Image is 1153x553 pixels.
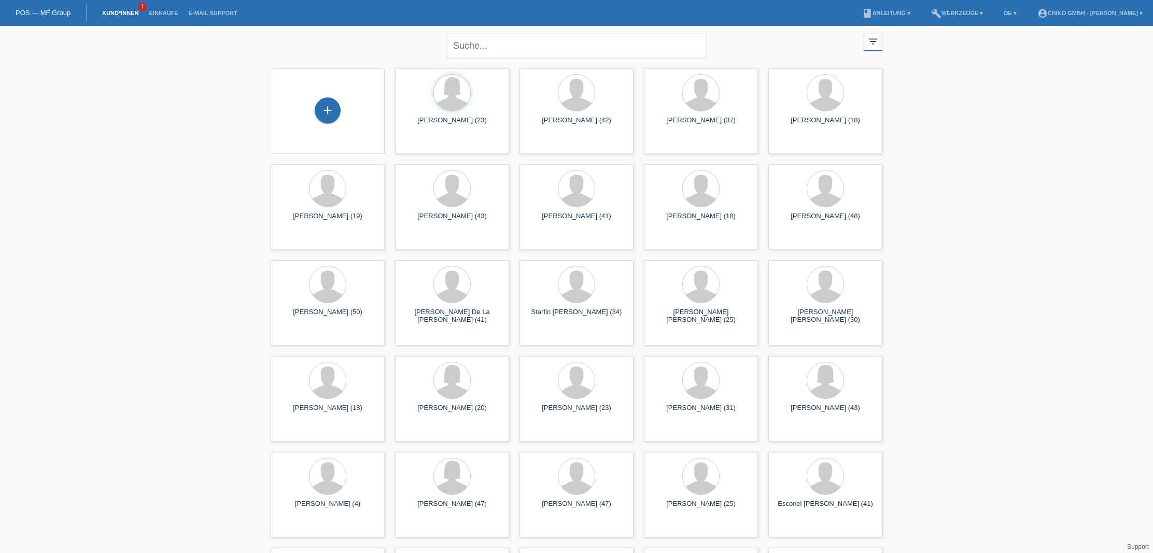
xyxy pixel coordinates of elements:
a: buildWerkzeuge ▾ [926,10,989,16]
div: [PERSON_NAME] (23) [528,404,625,420]
a: E-Mail Support [184,10,243,16]
div: [PERSON_NAME] (47) [403,500,501,516]
i: filter_list [867,36,879,47]
a: bookAnleitung ▾ [857,10,916,16]
i: account_circle [1037,8,1048,19]
div: [PERSON_NAME] (41) [528,212,625,229]
div: [PERSON_NAME] (18) [777,116,874,133]
i: book [862,8,873,19]
div: [PERSON_NAME] (18) [652,212,750,229]
a: account_circleChiko GmbH - [PERSON_NAME] ▾ [1032,10,1148,16]
div: [PERSON_NAME] (42) [528,116,625,133]
div: [PERSON_NAME] (47) [528,500,625,516]
a: POS — MF Group [16,9,71,17]
div: [PERSON_NAME] (50) [279,308,376,324]
div: [PERSON_NAME] De La [PERSON_NAME] (41) [403,308,501,324]
div: Starfin [PERSON_NAME] (34) [528,308,625,324]
div: [PERSON_NAME] (43) [777,404,874,420]
div: Kund*in hinzufügen [315,102,340,119]
a: Einkäufe [144,10,183,16]
span: 1 [138,3,147,11]
div: [PERSON_NAME] (20) [403,404,501,420]
div: [PERSON_NAME] (18) [279,404,376,420]
div: [PERSON_NAME] (4) [279,500,376,516]
div: [PERSON_NAME] (23) [403,116,501,133]
a: Support [1127,543,1149,550]
div: [PERSON_NAME] (48) [777,212,874,229]
div: [PERSON_NAME] (31) [652,404,750,420]
a: DE ▾ [999,10,1021,16]
div: [PERSON_NAME] [PERSON_NAME] (25) [652,308,750,324]
div: Esconel [PERSON_NAME] (41) [777,500,874,516]
div: [PERSON_NAME] [PERSON_NAME] (30) [777,308,874,324]
div: [PERSON_NAME] (43) [403,212,501,229]
i: build [931,8,941,19]
div: [PERSON_NAME] (19) [279,212,376,229]
input: Suche... [447,34,706,58]
div: [PERSON_NAME] (25) [652,500,750,516]
a: Kund*innen [97,10,144,16]
div: [PERSON_NAME] (37) [652,116,750,133]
